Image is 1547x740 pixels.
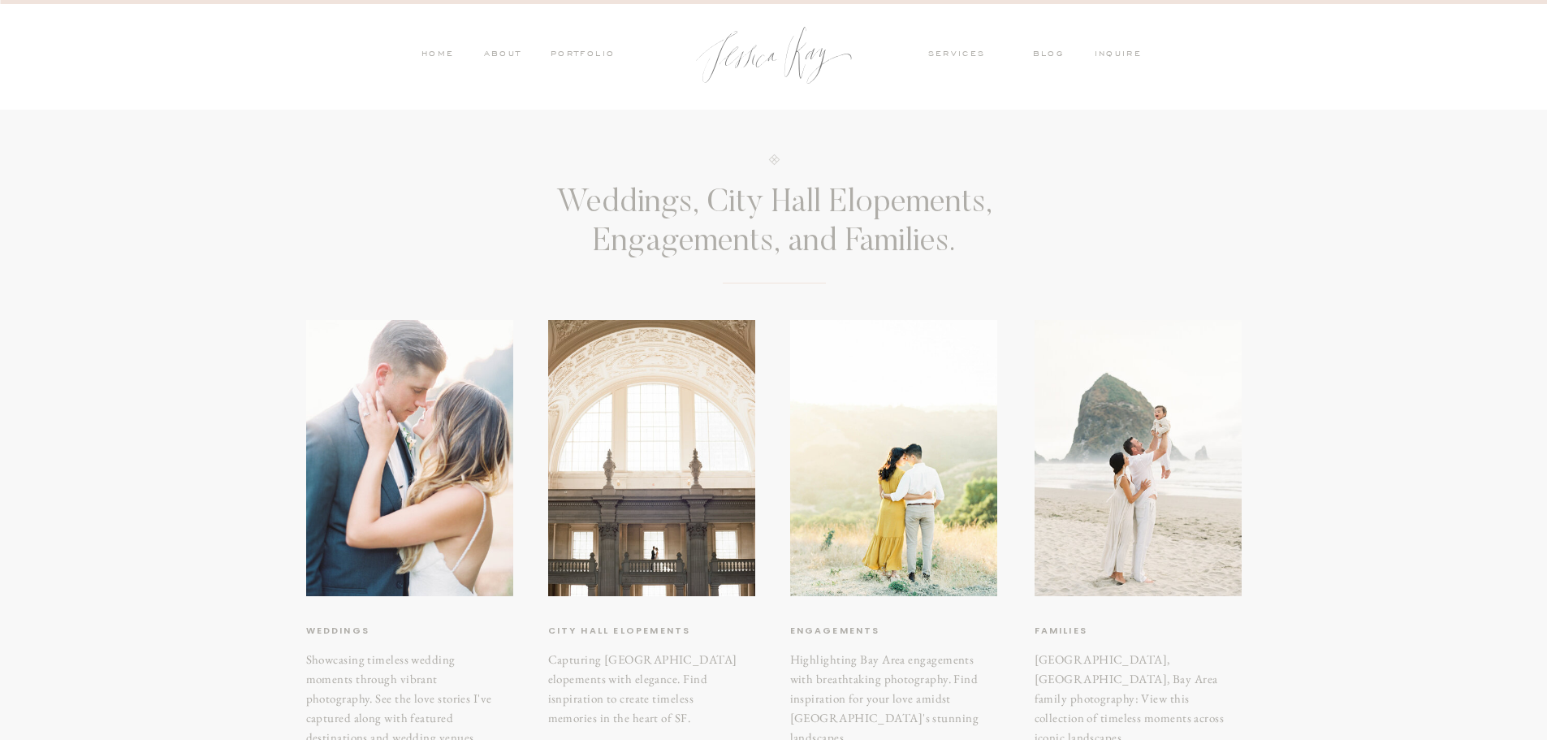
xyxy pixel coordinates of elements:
h3: Capturing [GEOGRAPHIC_DATA] elopements with elegance. Find isnpiration to create timeless memorie... [548,650,745,707]
a: ABOUT [480,48,522,63]
a: weddings [306,623,443,639]
a: PORTFOLIO [548,48,616,63]
a: blog [1033,48,1075,63]
a: City hall elopements [548,623,710,639]
a: Engagements [790,623,939,639]
a: [GEOGRAPHIC_DATA], [GEOGRAPHIC_DATA], Bay Area family photography: View this collection of timele... [1035,650,1232,737]
h3: Weddings, City Hall Elopements, Engagements, and Families. [483,184,1065,263]
a: HOME [421,48,455,63]
a: Families [1035,623,1193,639]
h3: Highlighting Bay Area engagements with breathtaking photography. Find inspiration for your love a... [790,650,987,737]
a: inquire [1095,48,1150,63]
h3: Showcasing timeless wedding moments through vibrant photography. See the love stories I've captur... [306,650,503,706]
a: services [928,48,1008,63]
